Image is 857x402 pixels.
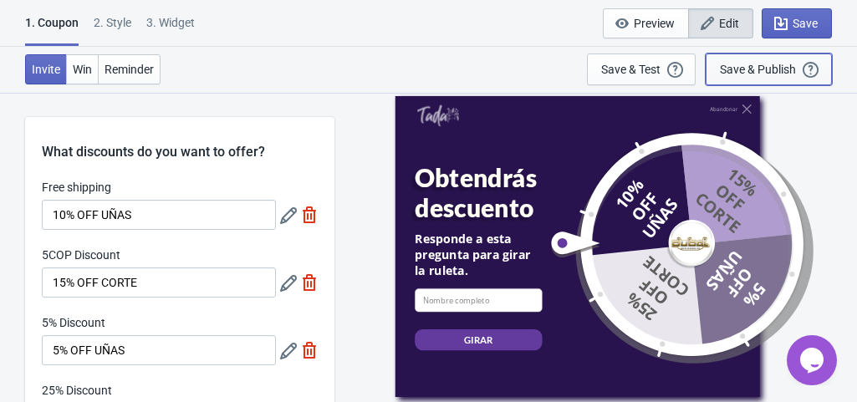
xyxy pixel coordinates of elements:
[793,17,818,30] span: Save
[25,117,334,162] div: What discounts do you want to offer?
[73,63,92,76] span: Win
[42,314,105,331] label: 5% Discount
[105,63,154,76] span: Reminder
[32,63,60,76] span: Invite
[98,54,161,84] button: Reminder
[587,53,696,85] button: Save & Test
[416,104,459,129] a: Tada Shopify App - Exit Intent, Spin to Win Popups, Newsletter Discount Gift Game
[146,14,195,43] div: 3. Widget
[603,8,689,38] button: Preview
[720,63,796,76] div: Save & Publish
[301,206,318,223] img: delete.svg
[464,333,493,347] div: GIRAR
[42,247,120,263] label: 5COP Discount
[25,54,67,84] button: Invite
[706,53,832,85] button: Save & Publish
[301,342,318,359] img: delete.svg
[688,8,753,38] button: Edit
[719,17,739,30] span: Edit
[787,335,840,385] iframe: chat widget
[415,232,542,279] div: Responde a esta pregunta para girar la ruleta.
[415,288,542,312] input: Nombre completo
[762,8,832,38] button: Save
[66,54,99,84] button: Win
[42,382,112,399] label: 25% Discount
[634,17,675,30] span: Preview
[710,106,737,113] div: Abandonar
[301,274,318,291] img: delete.svg
[601,63,661,76] div: Save & Test
[25,14,79,46] div: 1. Coupon
[416,104,459,127] img: Tada Shopify App - Exit Intent, Spin to Win Popups, Newsletter Discount Gift Game
[415,163,568,223] div: Obtendrás descuento
[94,14,131,43] div: 2 . Style
[42,179,111,196] label: Free shipping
